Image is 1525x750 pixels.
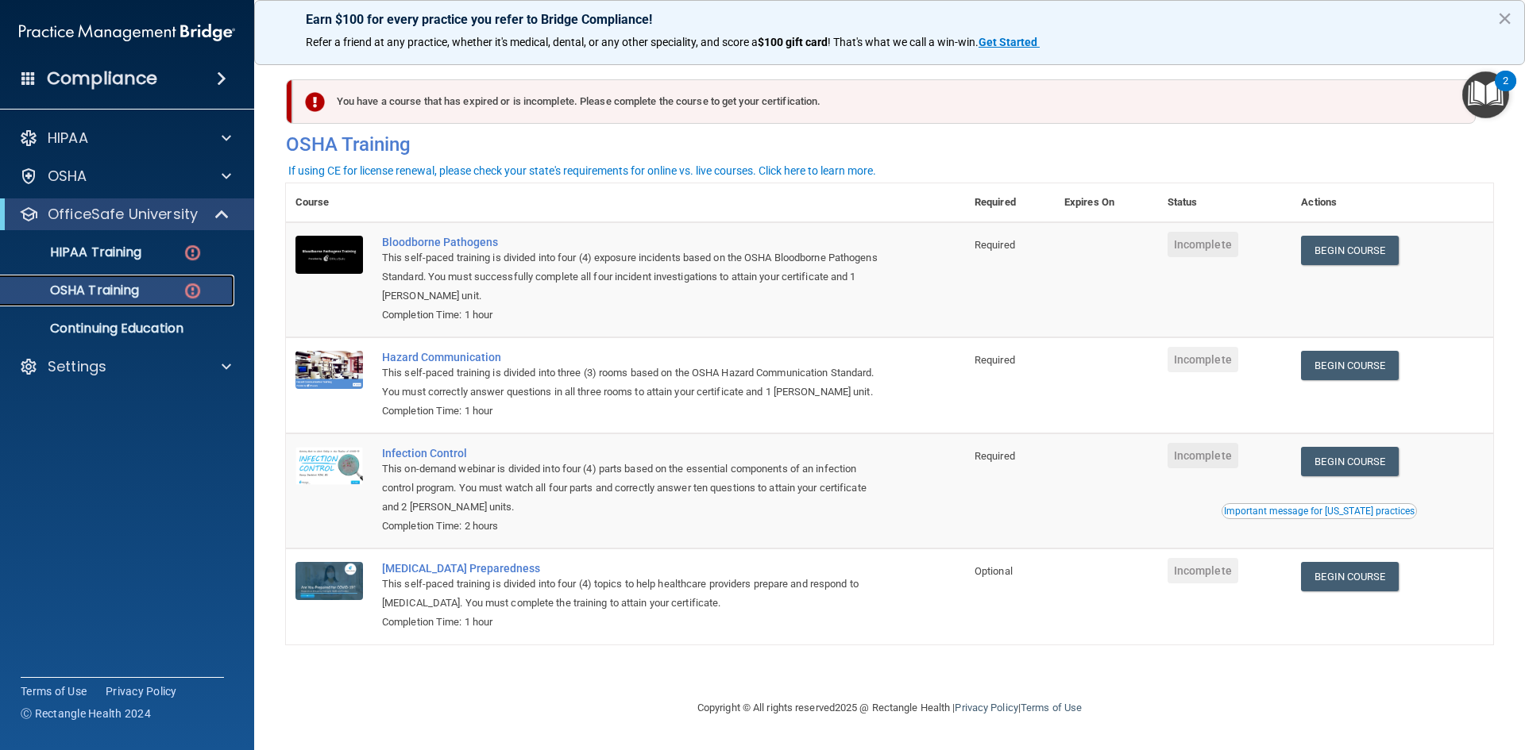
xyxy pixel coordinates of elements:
[382,363,886,402] div: This self-paced training is divided into three (3) rooms based on the OSHA Hazard Communication S...
[47,67,157,90] h4: Compliance
[19,129,231,148] a: HIPAA
[1462,71,1509,118] button: Open Resource Center, 2 new notifications
[183,243,203,263] img: danger-circle.6113f641.png
[975,354,1015,366] span: Required
[382,562,886,575] a: [MEDICAL_DATA] Preparedness
[1158,183,1292,222] th: Status
[382,517,886,536] div: Completion Time: 2 hours
[975,239,1015,251] span: Required
[600,683,1179,733] div: Copyright © All rights reserved 2025 @ Rectangle Health | |
[1224,506,1415,516] div: Important message for [US_STATE] practices
[286,133,1493,156] h4: OSHA Training
[965,183,1055,222] th: Required
[382,236,886,248] a: Bloodborne Pathogens
[382,351,886,363] a: Hazard Communication
[10,244,141,260] p: HIPAA Training
[382,248,886,306] div: This self-paced training is divided into four (4) exposure incidents based on the OSHA Bloodborne...
[48,205,198,224] p: OfficeSafe University
[1250,637,1506,701] iframe: Drift Widget Chat Controller
[19,167,231,186] a: OSHA
[1301,351,1398,380] a: Begin Course
[1301,236,1398,265] a: Begin Course
[979,36,1037,48] strong: Get Started
[1301,562,1398,591] a: Begin Course
[48,357,106,376] p: Settings
[828,36,979,48] span: ! That's what we call a win-win.
[955,702,1017,713] a: Privacy Policy
[382,613,886,632] div: Completion Time: 1 hour
[288,165,876,176] div: If using CE for license renewal, please check your state's requirements for online vs. live cours...
[19,17,235,48] img: PMB logo
[286,163,878,179] button: If using CE for license renewal, please check your state's requirements for online vs. live cours...
[1055,183,1158,222] th: Expires On
[21,683,87,699] a: Terms of Use
[1291,183,1493,222] th: Actions
[292,79,1476,124] div: You have a course that has expired or is incomplete. Please complete the course to get your certi...
[10,283,139,298] p: OSHA Training
[306,36,758,48] span: Refer a friend at any practice, whether it's medical, dental, or any other speciality, and score a
[975,450,1015,462] span: Required
[183,281,203,301] img: danger-circle.6113f641.png
[1301,447,1398,476] a: Begin Course
[21,706,151,721] span: Ⓒ Rectangle Health 2024
[19,357,231,376] a: Settings
[1168,443,1238,468] span: Incomplete
[48,167,87,186] p: OSHA
[1168,347,1238,372] span: Incomplete
[382,460,886,517] div: This on-demand webinar is divided into four (4) parts based on the essential components of an inf...
[19,205,230,224] a: OfficeSafe University
[1168,232,1238,257] span: Incomplete
[286,183,373,222] th: Course
[48,129,88,148] p: HIPAA
[382,306,886,325] div: Completion Time: 1 hour
[106,683,177,699] a: Privacy Policy
[979,36,1040,48] a: Get Started
[382,575,886,613] div: This self-paced training is divided into four (4) topics to help healthcare providers prepare and...
[382,402,886,421] div: Completion Time: 1 hour
[1168,558,1238,583] span: Incomplete
[1021,702,1082,713] a: Terms of Use
[305,92,325,112] img: exclamation-circle-solid-danger.72ef9ffc.png
[382,447,886,460] a: Infection Control
[1503,81,1508,102] div: 2
[306,12,1473,27] p: Earn $100 for every practice you refer to Bridge Compliance!
[758,36,828,48] strong: $100 gift card
[10,321,227,337] p: Continuing Education
[1497,6,1512,31] button: Close
[1222,503,1417,519] button: Read this if you are a dental practitioner in the state of CA
[975,565,1013,577] span: Optional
